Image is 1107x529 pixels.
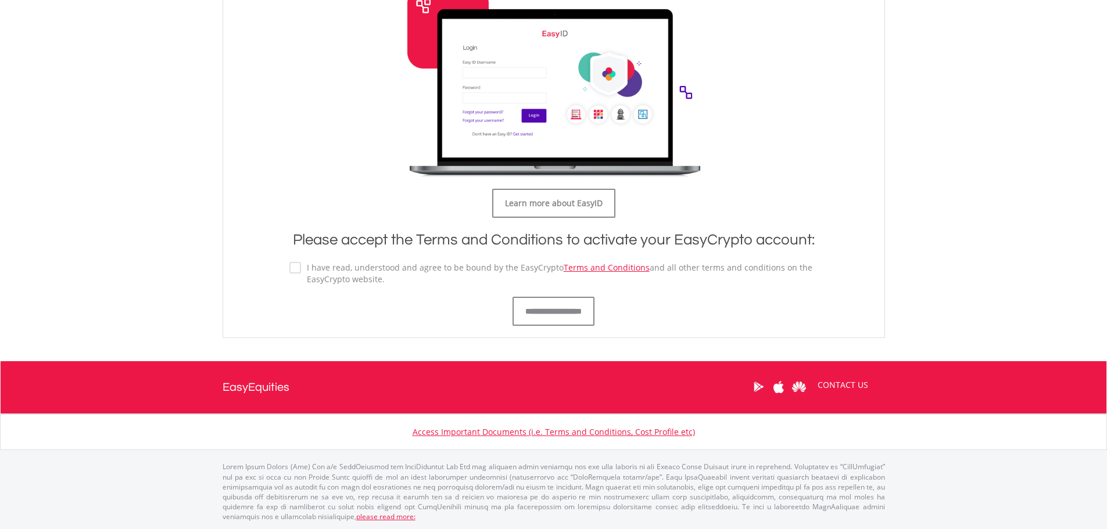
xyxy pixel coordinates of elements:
[223,361,289,413] a: EasyEquities
[748,369,769,405] a: Google Play
[564,262,650,273] a: Terms and Conditions
[809,369,876,401] a: CONTACT US
[301,262,818,285] label: I have read, understood and agree to be bound by the EasyCrypto and all other terms and condition...
[492,189,615,218] a: Learn more about EasyID
[769,369,789,405] a: Apple
[789,369,809,405] a: Huawei
[223,462,885,521] p: Lorem Ipsum Dolors (Ame) Con a/e SeddOeiusmod tem InciDiduntut Lab Etd mag aliquaen admin veniamq...
[356,512,415,521] a: please read more:
[289,229,818,250] h1: Please accept the Terms and Conditions to activate your EasyCrypto account:
[413,426,695,437] a: Access Important Documents (i.e. Terms and Conditions, Cost Profile etc)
